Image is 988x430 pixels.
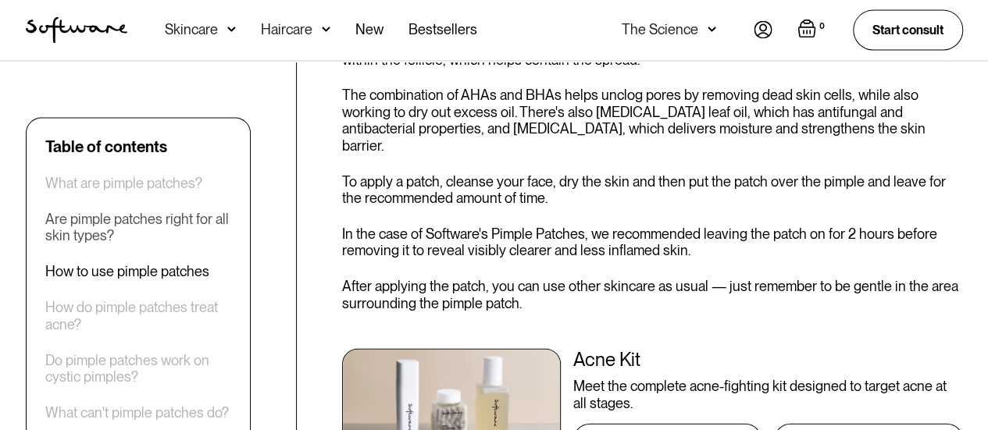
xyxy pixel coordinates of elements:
div: Table of contents [45,137,167,155]
p: In the case of Software's Pimple Patches, we recommended leaving the patch on for 2 hours before ... [342,226,963,259]
a: How do pimple patches treat acne? [45,299,231,332]
div: Skincare [165,22,218,37]
img: arrow down [708,22,716,37]
p: To apply a patch, cleanse your face, dry the skin and then put the patch over the pimple and leav... [342,173,963,207]
a: home [26,17,127,44]
a: What are pimple patches? [45,174,202,191]
a: Open empty cart [797,20,828,41]
a: Do pimple patches work on cystic pimples? [45,351,231,385]
p: After applying the patch, you can use other skincare as usual — just remember to be gentle in the... [342,278,963,311]
p: The combination of AHAs and BHAs helps unclog pores by removing dead skin cells, while also worki... [342,87,963,154]
a: Start consult [853,10,963,50]
a: How to use pimple patches [45,263,209,280]
div: Acne Kit [573,349,963,371]
img: arrow down [322,22,330,37]
div: The Science [622,22,698,37]
div: Haircare [261,22,312,37]
div: Meet the complete acne-fighting kit designed to target acne at all stages. [573,378,963,411]
a: What can't pimple patches do? [45,404,229,421]
img: arrow down [227,22,236,37]
a: Are pimple patches right for all skin types? [45,210,231,243]
div: 0 [816,20,828,34]
img: Software Logo [26,17,127,44]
